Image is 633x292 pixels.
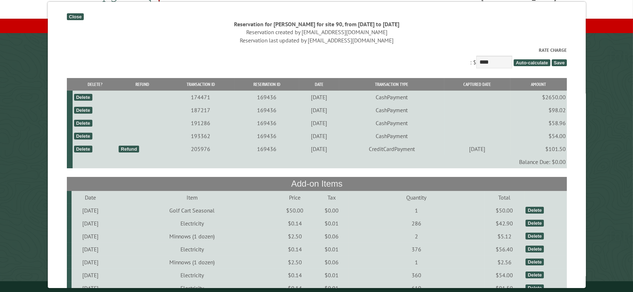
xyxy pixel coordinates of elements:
[525,233,543,239] div: Delete
[74,133,92,140] div: Delete
[510,91,567,104] td: $2650.00
[74,94,92,101] div: Delete
[484,230,524,243] td: $5.12
[525,246,543,252] div: Delete
[275,269,315,282] td: $0.14
[66,20,567,28] div: Reservation for [PERSON_NAME] for site 90, from [DATE] to [DATE]
[71,204,109,217] td: [DATE]
[71,256,109,269] td: [DATE]
[525,207,543,214] div: Delete
[66,47,567,70] div: : $
[339,78,444,91] th: Transaction Type
[484,217,524,230] td: $42.90
[339,117,444,129] td: CashPayment
[117,78,166,91] th: Refund
[109,204,274,217] td: Golf Cart Seasonal
[74,120,92,127] div: Delete
[275,217,315,230] td: $0.14
[71,269,109,282] td: [DATE]
[348,217,484,230] td: 286
[275,230,315,243] td: $2.50
[348,230,484,243] td: 2
[118,146,139,152] div: Refund
[71,243,109,256] td: [DATE]
[315,191,348,204] td: Tax
[234,104,299,117] td: 169436
[299,78,339,91] th: Date
[234,78,299,91] th: Reservation ID
[234,142,299,155] td: 169436
[339,129,444,142] td: CashPayment
[484,204,524,217] td: $50.00
[109,243,274,256] td: Electricity
[315,230,348,243] td: $0.06
[234,91,299,104] td: 169436
[444,78,510,91] th: Captured Date
[525,284,543,291] div: Delete
[166,104,234,117] td: 187217
[348,191,484,204] td: Quantity
[348,204,484,217] td: 1
[299,91,339,104] td: [DATE]
[484,191,524,204] td: Total
[66,47,567,54] label: Rate Charge
[510,142,567,155] td: $101.50
[315,269,348,282] td: $0.01
[66,36,567,44] div: Reservation last updated by [EMAIL_ADDRESS][DOMAIN_NAME]
[551,59,567,66] span: Save
[348,243,484,256] td: 376
[484,269,524,282] td: $54.00
[275,204,315,217] td: $50.00
[315,217,348,230] td: $0.01
[315,256,348,269] td: $0.06
[66,177,567,191] th: Add-on Items
[71,230,109,243] td: [DATE]
[275,256,315,269] td: $2.50
[73,78,118,91] th: Delete?
[299,104,339,117] td: [DATE]
[299,117,339,129] td: [DATE]
[234,117,299,129] td: 169436
[71,191,109,204] td: Date
[484,256,524,269] td: $2.56
[234,129,299,142] td: 169436
[109,269,274,282] td: Electricity
[299,142,339,155] td: [DATE]
[348,269,484,282] td: 360
[109,230,274,243] td: Minnows (1 dozen)
[166,142,234,155] td: 205976
[166,78,234,91] th: Transaction ID
[275,191,315,204] td: Price
[166,117,234,129] td: 191286
[66,13,83,20] div: Close
[348,256,484,269] td: 1
[109,256,274,269] td: Minnows (1 dozen)
[315,204,348,217] td: $0.00
[525,272,543,278] div: Delete
[339,104,444,117] td: CashPayment
[339,142,444,155] td: CreditCardPayment
[66,28,567,36] div: Reservation created by [EMAIL_ADDRESS][DOMAIN_NAME]
[73,155,567,168] td: Balance Due: $0.00
[525,259,543,265] div: Delete
[166,91,234,104] td: 174471
[339,91,444,104] td: CashPayment
[74,107,92,114] div: Delete
[71,217,109,230] td: [DATE]
[109,191,274,204] td: Item
[525,220,543,227] div: Delete
[513,59,550,66] span: Auto-calculate
[74,146,92,152] div: Delete
[109,217,274,230] td: Electricity
[276,284,357,289] small: © Campground Commander LLC. All rights reserved.
[315,243,348,256] td: $0.01
[510,104,567,117] td: $98.02
[510,129,567,142] td: $54.00
[166,129,234,142] td: 193362
[510,78,567,91] th: Amount
[484,243,524,256] td: $56.40
[510,117,567,129] td: $58.96
[275,243,315,256] td: $0.14
[444,142,510,155] td: [DATE]
[299,129,339,142] td: [DATE]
